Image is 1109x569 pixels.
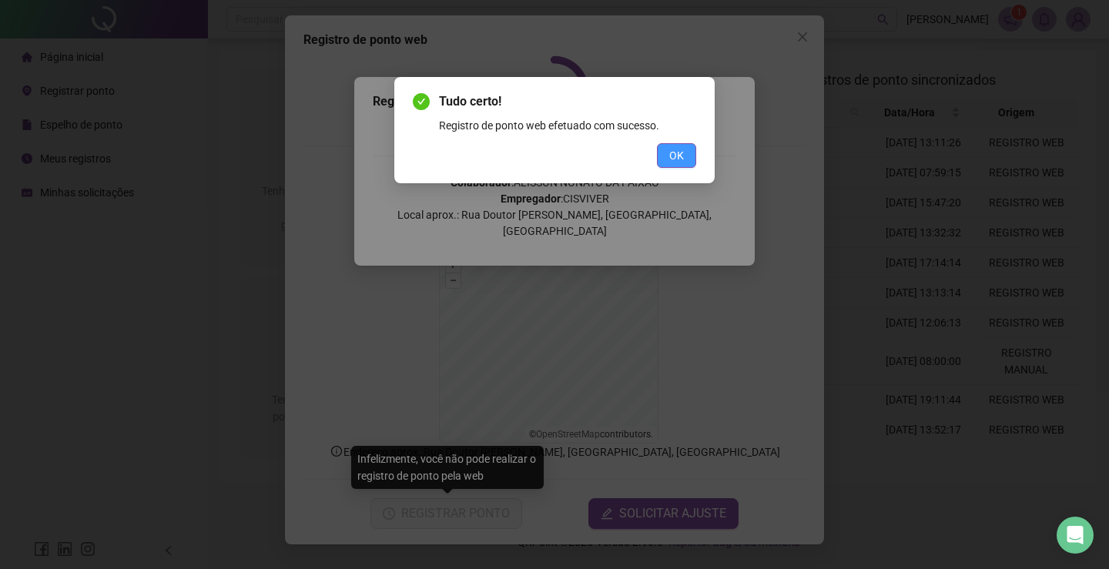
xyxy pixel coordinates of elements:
[439,92,696,111] span: Tudo certo!
[657,143,696,168] button: OK
[413,93,430,110] span: check-circle
[669,147,684,164] span: OK
[1057,517,1094,554] div: Open Intercom Messenger
[439,117,696,134] div: Registro de ponto web efetuado com sucesso.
